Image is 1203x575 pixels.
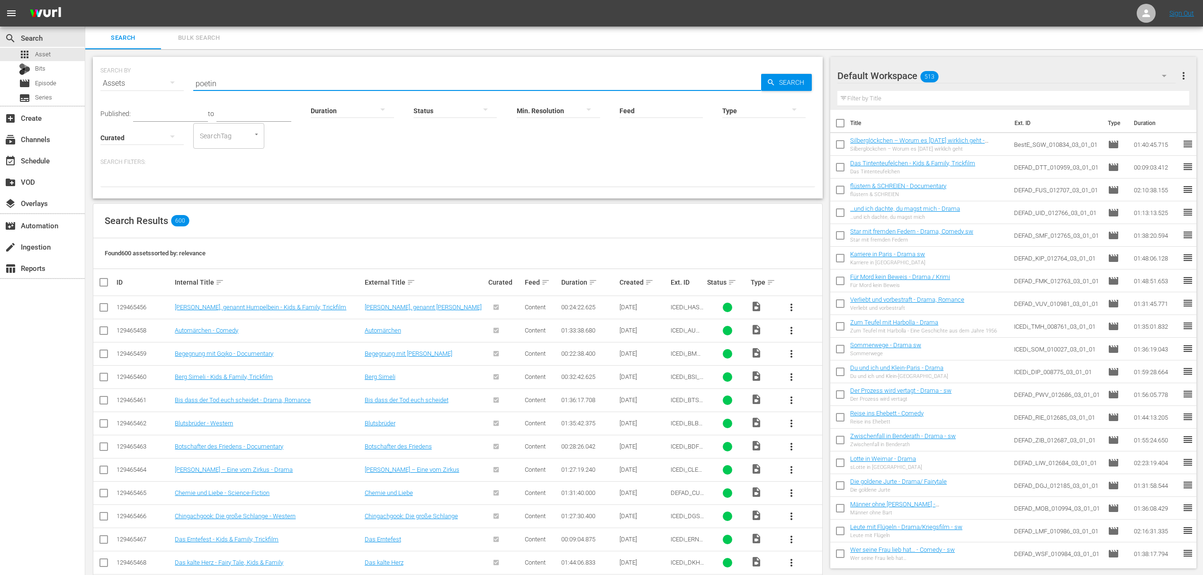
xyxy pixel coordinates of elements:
[1130,315,1182,338] td: 01:35:01.832
[619,327,668,334] div: [DATE]
[751,370,762,382] span: Video
[671,420,703,441] span: ICEDi_BLB_007853_03_01_01
[1108,275,1119,287] span: Episode
[850,510,1006,516] div: Männer ohne Bart
[1182,479,1194,491] span: reorder
[1182,388,1194,400] span: reorder
[365,327,401,334] a: Automärchen
[780,528,803,551] button: more_vert
[850,237,973,243] div: Star mit fremden Federn
[1182,320,1194,332] span: reorder
[175,559,283,566] a: Das kalte Herz - Fairy Tale, Kids & Family
[619,536,668,543] div: [DATE]
[850,260,925,266] div: Karriere in [GEOGRAPHIC_DATA]
[786,325,797,336] span: more_vert
[175,512,296,520] a: Chingachgook: Die große Schlange - Western
[175,396,311,404] a: Bis dass der Tod euch scheidet - Drama, Romance
[1182,548,1194,559] span: reorder
[1130,360,1182,383] td: 01:59:28.664
[780,412,803,435] button: more_vert
[561,277,617,288] div: Duration
[850,191,946,198] div: flüstern & SCHREIEN
[365,512,458,520] a: Chingachgook: Die große Schlange
[1010,201,1104,224] td: DEFAD_UID_012766_03_01_01
[1108,343,1119,355] span: Episode
[850,487,947,493] div: Die goldene Jurte
[365,396,449,404] a: Bis dass der Tod euch scheidet
[780,482,803,504] button: more_vert
[1130,292,1182,315] td: 01:31:45.771
[175,327,238,334] a: Automärchen - Comedy
[1010,315,1104,338] td: ICEDi_TMH_008761_03_01_01
[850,546,955,553] a: Wer seine Frau lieb hat… - Comedy - sw
[850,410,924,417] a: Reise ins Ehebett - Comedy
[1108,548,1119,559] span: Episode
[850,441,956,448] div: Zwischenfall in Benderath
[541,278,550,287] span: sort
[252,130,261,139] button: Open
[5,177,16,188] span: VOD
[751,394,762,405] span: Video
[117,327,172,334] div: 129465458
[751,556,762,567] span: Video
[365,277,486,288] div: External Title
[100,110,131,117] span: Published:
[19,78,30,89] span: Episode
[1178,64,1189,87] button: more_vert
[19,49,30,60] span: Asset
[35,93,52,102] span: Series
[1130,270,1182,292] td: 01:48:51.653
[365,304,482,311] a: [PERSON_NAME], genannt [PERSON_NAME]
[525,396,546,404] span: Content
[619,466,668,473] div: [DATE]
[23,2,68,25] img: ans4CAIJ8jUAAAAAAAAAAAAAAAAAAAAAAAAgQb4GAAAAAAAAAAAAAAAAAAAAAAAAJMjXAAAAAAAAAAAAAAAAAAAAAAAAgAT5G...
[671,466,703,487] span: ICEDi_CLE_010800_03_01_01
[1010,383,1104,406] td: DEFAD_PWV_012686_03_01_01
[671,536,703,557] span: ICEDi_ERN_010029_03_01_01
[786,464,797,476] span: more_vert
[1010,474,1104,497] td: DEFAD_DGJ_012185_03_01_01
[1182,502,1194,513] span: reorder
[1010,247,1104,270] td: DEFAD_KIP_012764_03_01_01
[850,350,921,357] div: Sommerwege
[365,536,401,543] a: Das Erntefest
[1010,292,1104,315] td: DEFAD_VUV_010981_03_01_01
[780,389,803,412] button: more_vert
[19,92,30,104] span: Series
[561,559,617,566] div: 01:44:06.833
[19,63,30,75] div: Bits
[117,420,172,427] div: 129465462
[5,220,16,232] span: Automation
[850,532,962,539] div: Leute mit Flügeln
[1130,247,1182,270] td: 01:48:06.128
[561,466,617,473] div: 01:27:19.240
[786,557,797,568] span: more_vert
[365,489,413,496] a: Chemie und Liebe
[1010,133,1104,156] td: BestE_SGW_010834_03_01_01
[35,79,56,88] span: Episode
[1128,110,1185,136] th: Duration
[1010,520,1104,542] td: DEFAD_LMF_010986_03_01_01
[365,373,395,380] a: Berg Simeli
[786,441,797,452] span: more_vert
[561,396,617,404] div: 01:36:17.708
[91,33,155,44] span: Search
[850,146,1006,152] div: Silberglöckchen – Worum es [DATE] wirklich geht
[850,501,939,515] a: Männer ohne [PERSON_NAME] - Drama/Comedy/Jugendfilm - sw
[671,350,704,371] span: ICEDi_BMG_009110_03_01_01
[786,395,797,406] span: more_vert
[780,458,803,481] button: more_vert
[5,242,16,253] span: Ingestion
[1130,497,1182,520] td: 01:36:08.429
[1010,270,1104,292] td: DEFAD_FMK_012763_03_01_01
[751,533,762,544] span: Video
[850,160,975,167] a: Das Tintenteufelchen - Kids & Family, Trickfilm
[175,466,293,473] a: [PERSON_NAME] – Eine vom Zirkus - Drama
[850,341,921,349] a: Sommerwege - Drama sw
[619,304,668,311] div: [DATE]
[786,511,797,522] span: more_vert
[751,324,762,335] span: Video
[751,347,762,359] span: Video
[850,228,973,235] a: Star mit fremden Federn - Drama, Comedy sw
[525,327,546,334] span: Content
